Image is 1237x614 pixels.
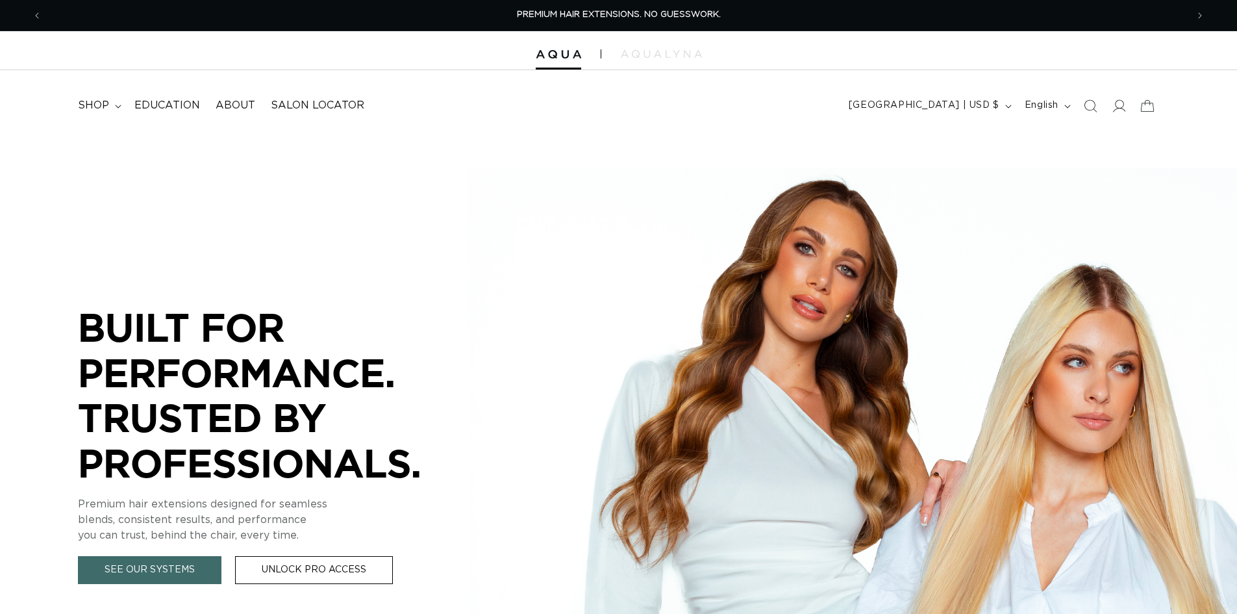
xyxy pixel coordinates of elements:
[208,91,263,120] a: About
[271,99,364,112] span: Salon Locator
[216,99,255,112] span: About
[1025,99,1058,112] span: English
[849,99,999,112] span: [GEOGRAPHIC_DATA] | USD $
[517,10,721,19] span: PREMIUM HAIR EXTENSIONS. NO GUESSWORK.
[23,3,51,28] button: Previous announcement
[536,50,581,59] img: Aqua Hair Extensions
[78,99,109,112] span: shop
[841,94,1017,118] button: [GEOGRAPHIC_DATA] | USD $
[70,91,127,120] summary: shop
[1076,92,1105,120] summary: Search
[127,91,208,120] a: Education
[78,305,468,485] p: BUILT FOR PERFORMANCE. TRUSTED BY PROFESSIONALS.
[263,91,372,120] a: Salon Locator
[235,556,393,584] a: Unlock Pro Access
[621,50,702,58] img: aqualyna.com
[78,496,468,543] p: Premium hair extensions designed for seamless blends, consistent results, and performance you can...
[1017,94,1076,118] button: English
[134,99,200,112] span: Education
[1186,3,1214,28] button: Next announcement
[78,556,221,584] a: See Our Systems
